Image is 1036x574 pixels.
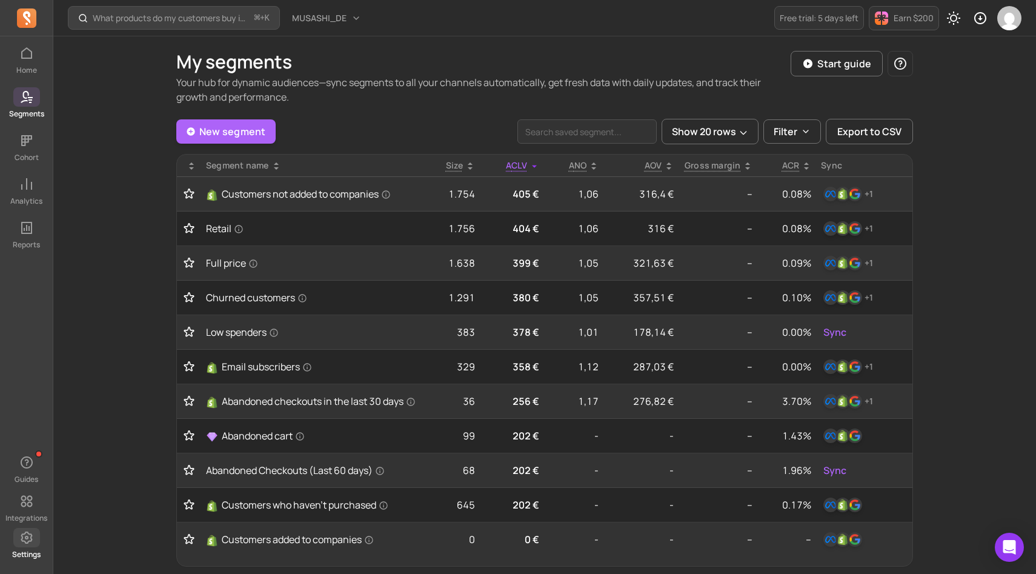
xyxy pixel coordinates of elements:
p: Integrations [5,513,47,523]
a: Abandoned cart [206,429,417,443]
p: AOV [645,159,662,172]
p: 1,01 [549,325,599,339]
p: -- [683,256,752,270]
p: - [549,463,599,478]
div: Open Intercom Messenger [995,533,1024,562]
span: Churned customers [206,290,307,305]
img: google [848,359,862,374]
p: 99 [427,429,475,443]
img: shopify_customer_tag [835,532,850,547]
p: -- [683,463,752,478]
p: 0 [427,532,475,547]
p: -- [683,187,752,201]
img: facebook [823,532,838,547]
span: ACLV [506,159,527,171]
a: Free trial: 5 days left [774,6,864,30]
kbd: K [265,13,270,23]
p: 1,05 [549,256,599,270]
p: Free trial: 5 days left [780,12,858,24]
p: - [608,498,674,512]
p: -- [683,394,752,409]
button: facebookshopify_customer_taggoogle+1 [821,357,875,376]
p: -- [683,359,752,374]
a: Abandoned Checkouts (Last 60 days) [206,463,417,478]
p: 321,63 € [608,256,674,270]
p: -- [683,325,752,339]
button: Toggle favorite [182,464,196,476]
button: Earn $200 [869,6,939,30]
button: Toggle favorite [182,430,196,442]
p: 1.43% [762,429,811,443]
p: 202 € [485,429,539,443]
p: 0.09% [762,256,811,270]
img: google [848,221,862,236]
a: Low spenders [206,325,417,339]
img: shopify_customer_tag [835,187,850,201]
span: Abandoned Checkouts (Last 60 days) [206,463,385,478]
button: facebookshopify_customer_taggoogle+1 [821,219,875,238]
img: google [848,498,862,512]
button: What products do my customers buy in the same order?⌘+K [68,6,280,30]
p: 1,06 [549,221,599,236]
input: search [517,119,657,144]
span: ANO [569,159,587,171]
p: 0.08% [762,221,811,236]
p: Analytics [10,196,42,206]
p: Your hub for dynamic audiences—sync segments to all your channels automatically, get fresh data w... [176,75,791,104]
img: Shopify [206,396,218,409]
span: Retail [206,221,244,236]
p: Cohort [15,153,39,162]
p: - [608,429,674,443]
p: 0.00% [762,359,811,374]
a: Churned customers [206,290,417,305]
span: + [254,12,270,24]
img: facebook [823,221,838,236]
img: google [848,187,862,201]
a: Full price [206,256,417,270]
a: New segment [176,119,276,144]
img: google [848,256,862,270]
button: Toggle dark mode [941,6,966,30]
img: google [848,532,862,547]
img: shopify_customer_tag [835,256,850,270]
p: + 1 [865,257,873,269]
a: ShopifyCustomers who haven't purchased [206,498,417,512]
img: google [848,429,862,443]
p: 287,03 € [608,359,674,374]
p: -- [683,498,752,512]
img: shopify_customer_tag [835,429,850,443]
button: facebookshopify_customer_taggoogle+1 [821,184,875,204]
img: facebook [823,290,838,305]
kbd: ⌘ [254,11,261,26]
p: 316,4 € [608,187,674,201]
button: Toggle favorite [182,499,196,511]
p: Home [16,65,37,75]
p: 1.638 [427,256,475,270]
span: Email subscribers [222,359,312,374]
span: Customers added to companies [222,532,374,547]
p: 202 € [485,498,539,512]
button: facebookshopify_customer_taggoogle [821,495,865,515]
p: 36 [427,394,475,409]
p: Reports [13,240,40,250]
p: 399 € [485,256,539,270]
button: Guides [13,450,40,487]
button: Sync [821,322,849,342]
p: - [549,498,599,512]
button: facebookshopify_customer_taggoogle+1 [821,253,875,273]
button: Filter [763,119,821,144]
p: Earn $200 [894,12,934,24]
p: Filter [774,124,797,139]
p: 1,12 [549,359,599,374]
p: 0.08% [762,187,811,201]
button: MUSASHI_DE [285,7,368,29]
p: 378 € [485,325,539,339]
img: facebook [823,498,838,512]
p: - [608,463,674,478]
a: ShopifyAbandoned checkouts in the last 30 days [206,394,417,409]
button: Start guide [791,51,883,76]
button: Toggle favorite [182,257,196,269]
p: 1.291 [427,290,475,305]
p: + 1 [865,222,873,235]
img: facebook [823,394,838,409]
